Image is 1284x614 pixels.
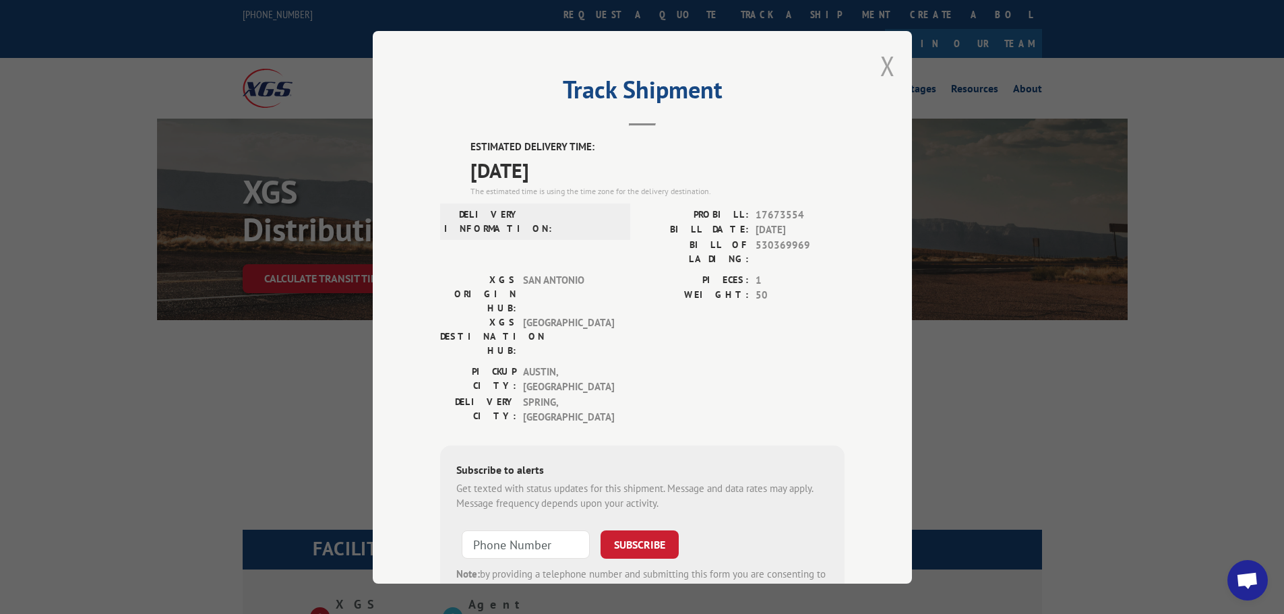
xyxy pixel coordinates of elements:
span: 530369969 [756,237,845,266]
span: 50 [756,288,845,303]
label: BILL OF LADING: [642,237,749,266]
span: SPRING , [GEOGRAPHIC_DATA] [523,394,614,425]
h2: Track Shipment [440,80,845,106]
label: ESTIMATED DELIVERY TIME: [470,140,845,155]
div: by providing a telephone number and submitting this form you are consenting to be contacted by SM... [456,566,828,612]
label: DELIVERY CITY: [440,394,516,425]
span: 17673554 [756,207,845,222]
span: [DATE] [756,222,845,238]
button: Close modal [880,48,895,84]
strong: Note: [456,567,480,580]
span: AUSTIN , [GEOGRAPHIC_DATA] [523,364,614,394]
label: BILL DATE: [642,222,749,238]
label: PICKUP CITY: [440,364,516,394]
span: SAN ANTONIO [523,272,614,315]
span: [DATE] [470,154,845,185]
label: PIECES: [642,272,749,288]
div: Get texted with status updates for this shipment. Message and data rates may apply. Message frequ... [456,481,828,511]
label: XGS DESTINATION HUB: [440,315,516,357]
div: Open chat [1227,560,1268,601]
div: The estimated time is using the time zone for the delivery destination. [470,185,845,197]
label: XGS ORIGIN HUB: [440,272,516,315]
span: 1 [756,272,845,288]
button: SUBSCRIBE [601,530,679,558]
div: Subscribe to alerts [456,461,828,481]
span: [GEOGRAPHIC_DATA] [523,315,614,357]
input: Phone Number [462,530,590,558]
label: PROBILL: [642,207,749,222]
label: DELIVERY INFORMATION: [444,207,520,235]
label: WEIGHT: [642,288,749,303]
